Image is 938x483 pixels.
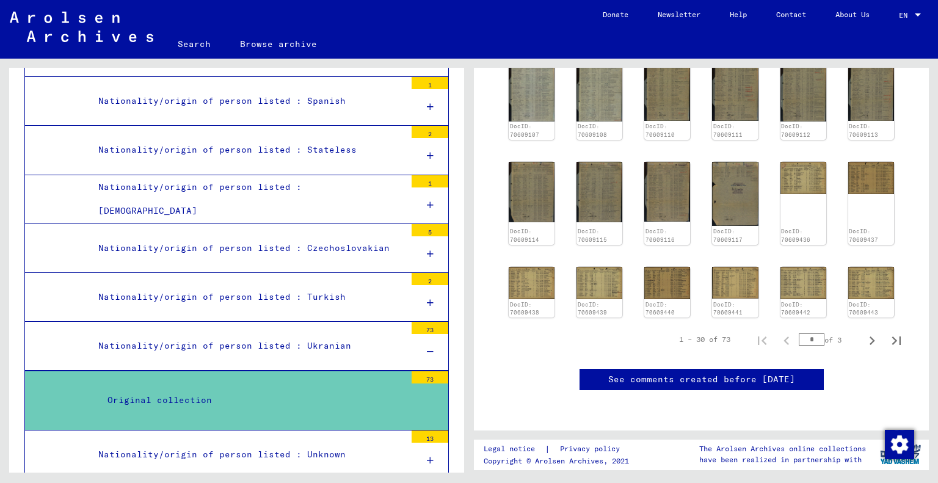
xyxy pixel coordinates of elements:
img: Change consent [885,430,914,459]
div: 1 [412,175,448,187]
p: The Arolsen Archives online collections [699,443,866,454]
img: 001.jpg [712,162,758,226]
p: have been realized in partnership with [699,454,866,465]
a: DocID: 70609111 [713,123,743,138]
a: DocID: 70609113 [849,123,878,138]
img: 001.jpg [848,61,894,122]
a: DocID: 70609443 [849,301,878,316]
img: 001.jpg [780,267,826,299]
span: EN [899,11,912,20]
div: Nationality/origin of person listed : Unknown [89,443,405,467]
a: Browse archive [225,29,332,59]
img: 001.jpg [509,162,554,222]
div: Nationality/origin of person listed : Czechoslovakian [89,236,405,260]
div: of 3 [799,334,860,346]
p: Copyright © Arolsen Archives, 2021 [484,456,634,467]
a: DocID: 70609440 [645,301,675,316]
a: DocID: 70609437 [849,228,878,243]
div: 1 – 30 of 73 [679,334,730,345]
img: 001.jpg [644,162,690,222]
div: 73 [412,322,448,334]
div: 13 [412,430,448,443]
img: 001.jpg [712,267,758,299]
div: Nationality/origin of person listed : Spanish [89,89,405,113]
a: DocID: 70609438 [510,301,539,316]
div: 5 [412,224,448,236]
div: Nationality/origin of person listed : [DEMOGRAPHIC_DATA] [89,175,405,223]
img: 001.jpg [576,267,622,299]
img: 001.jpg [848,162,894,194]
a: DocID: 70609115 [578,228,607,243]
a: DocID: 70609441 [713,301,743,316]
a: Search [163,29,225,59]
div: 2 [412,126,448,138]
a: DocID: 70609114 [510,228,539,243]
button: Previous page [774,327,799,352]
a: DocID: 70609117 [713,228,743,243]
div: 1 [412,77,448,89]
img: 001.jpg [848,267,894,299]
a: DocID: 70609116 [645,228,675,243]
img: 001.jpg [780,162,826,194]
a: Legal notice [484,443,545,456]
a: DocID: 70609112 [781,123,810,138]
a: DocID: 70609110 [645,123,675,138]
img: yv_logo.png [878,439,923,470]
div: Nationality/origin of person listed : Turkish [89,285,405,309]
div: Original collection [98,388,405,412]
div: Nationality/origin of person listed : Stateless [89,138,405,162]
a: DocID: 70609436 [781,228,810,243]
img: 001.jpg [576,162,622,222]
img: 001.jpg [780,61,826,122]
img: 001.jpg [576,61,622,122]
a: DocID: 70609107 [510,123,539,138]
img: 001.jpg [712,61,758,122]
button: First page [750,327,774,352]
a: DocID: 70609442 [781,301,810,316]
button: Last page [884,327,909,352]
div: 73 [412,371,448,383]
img: Arolsen_neg.svg [10,12,153,42]
img: 001.jpg [644,61,690,122]
div: Nationality/origin of person listed : Ukranian [89,334,405,358]
a: DocID: 70609439 [578,301,607,316]
img: 001.jpg [644,267,690,299]
img: 001.jpg [509,61,554,122]
div: 2 [412,273,448,285]
a: See comments created before [DATE] [608,373,795,386]
button: Next page [860,327,884,352]
a: Privacy policy [550,443,634,456]
div: | [484,443,634,456]
a: DocID: 70609108 [578,123,607,138]
img: 001.jpg [509,267,554,299]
